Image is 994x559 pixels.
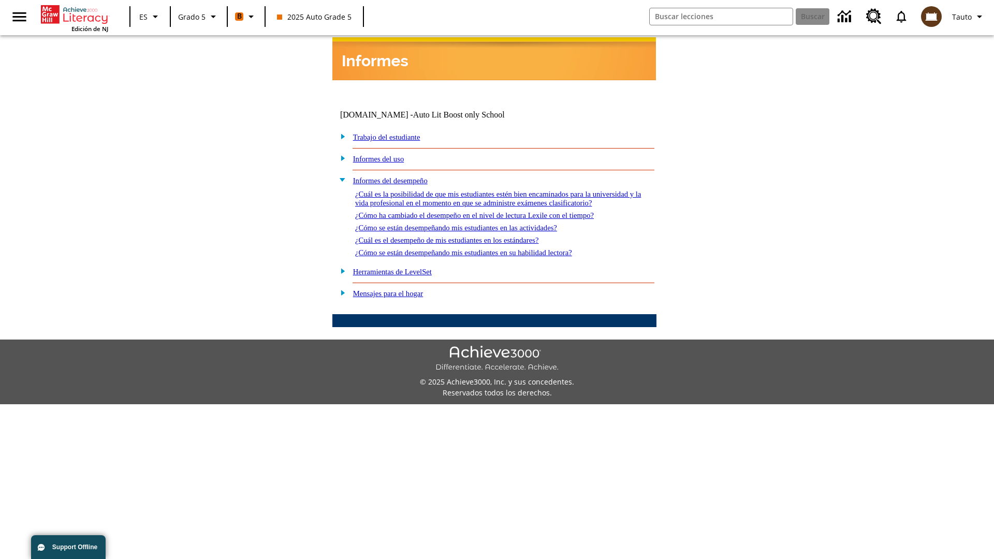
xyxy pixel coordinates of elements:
a: Mensajes para el hogar [353,289,423,298]
a: Notificaciones [888,3,915,30]
span: Support Offline [52,543,97,551]
a: Informes del desempeño [353,176,428,185]
a: ¿Cómo se están desempeñando mis estudiantes en su habilidad lectora? [355,248,572,257]
img: plus.gif [335,131,346,141]
a: Informes del uso [353,155,404,163]
button: Support Offline [31,535,106,559]
img: plus.gif [335,288,346,297]
button: Perfil/Configuración [948,7,990,26]
img: minus.gif [335,175,346,184]
div: Portada [41,3,108,33]
span: 2025 Auto Grade 5 [277,11,352,22]
img: plus.gif [335,266,346,275]
a: ¿Cuál es el desempeño de mis estudiantes en los estándares? [355,236,539,244]
img: avatar image [921,6,942,27]
a: Centro de información [831,3,860,31]
span: ES [139,11,148,22]
button: Grado: Grado 5, Elige un grado [174,7,224,26]
span: Edición de NJ [71,25,108,33]
td: [DOMAIN_NAME] - [340,110,531,120]
button: Abrir el menú lateral [4,2,35,32]
a: ¿Cómo se están desempeñando mis estudiantes en las actividades? [355,224,557,232]
button: Boost El color de la clase es anaranjado. Cambiar el color de la clase. [231,7,261,26]
a: Trabajo del estudiante [353,133,420,141]
button: Escoja un nuevo avatar [915,3,948,30]
img: header [332,37,656,80]
img: Achieve3000 Differentiate Accelerate Achieve [435,346,559,372]
a: Centro de recursos, Se abrirá en una pestaña nueva. [860,3,888,31]
a: ¿Cuál es la posibilidad de que mis estudiantes estén bien encaminados para la universidad y la vi... [355,190,641,207]
span: Tauto [952,11,972,22]
span: Grado 5 [178,11,206,22]
a: ¿Cómo ha cambiado el desempeño en el nivel de lectura Lexile con el tiempo? [355,211,594,219]
input: Buscar campo [650,8,793,25]
nobr: Auto Lit Boost only School [413,110,505,119]
img: plus.gif [335,153,346,163]
button: Lenguaje: ES, Selecciona un idioma [134,7,167,26]
span: B [237,10,242,23]
a: Herramientas de LevelSet [353,268,432,276]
